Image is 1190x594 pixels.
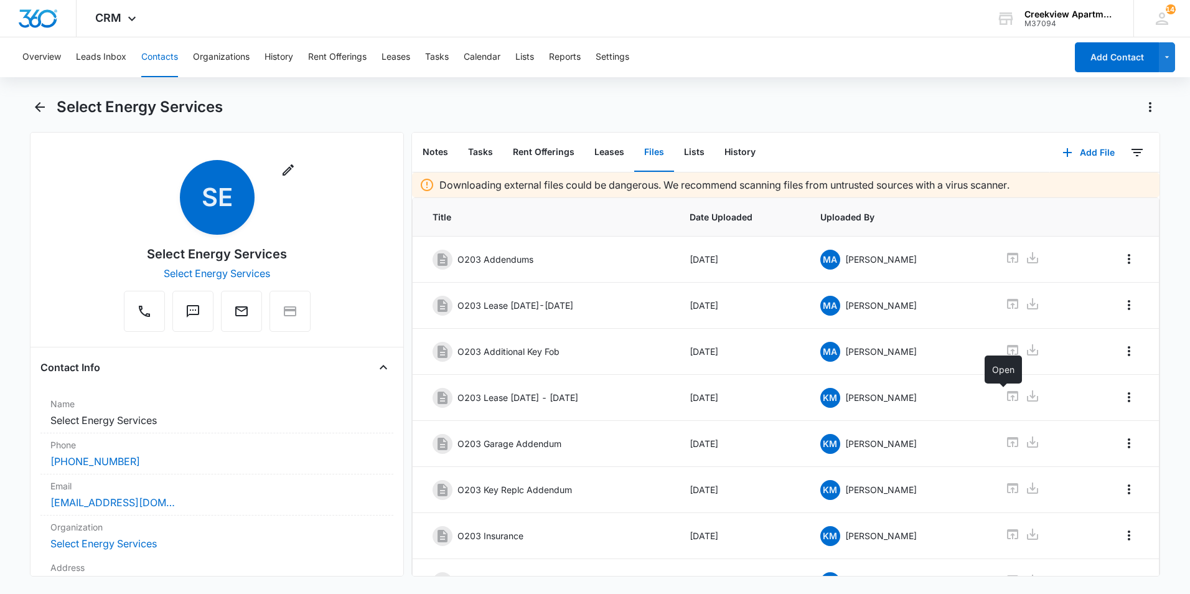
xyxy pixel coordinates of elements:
[221,310,262,321] a: Email
[50,438,383,451] label: Phone
[1119,526,1139,545] button: Overflow Menu
[382,37,410,77] button: Leases
[30,97,49,117] button: Back
[845,345,917,358] p: [PERSON_NAME]
[141,37,178,77] button: Contacts
[675,329,805,375] td: [DATE]
[124,310,165,321] a: Call
[820,480,840,500] span: KM
[457,299,573,312] p: O203 Lease [DATE]-[DATE]
[308,37,367,77] button: Rent Offerings
[50,561,383,574] label: Address
[50,397,383,410] label: Name
[40,392,393,433] div: NameSelect Energy Services
[549,37,581,77] button: Reports
[674,133,714,172] button: Lists
[845,391,917,404] p: [PERSON_NAME]
[457,345,560,358] p: O203 Additional Key Fob
[1119,249,1139,269] button: Overflow Menu
[820,342,840,362] span: MA
[265,37,293,77] button: History
[50,413,383,428] dd: Select Energy Services
[457,253,533,266] p: O203 Addendums
[457,483,572,496] p: O203 Key Replc Addendum
[147,245,287,263] div: Select Energy Services
[22,37,61,77] button: Overview
[690,210,790,224] span: Date Uploaded
[1075,42,1159,72] button: Add Contact
[675,375,805,421] td: [DATE]
[50,479,383,493] label: Email
[193,37,250,77] button: Organizations
[95,11,121,24] span: CRM
[845,575,917,588] p: [PERSON_NAME]
[1050,138,1127,167] button: Add File
[675,283,805,329] td: [DATE]
[40,474,393,516] div: Email[EMAIL_ADDRESS][DOMAIN_NAME]
[40,360,100,375] h4: Contact Info
[820,388,840,408] span: KM
[820,526,840,546] span: KM
[457,575,523,588] p: O203 Insurance
[425,37,449,77] button: Tasks
[50,495,175,510] a: [EMAIL_ADDRESS][DOMAIN_NAME]
[57,98,223,116] h1: Select Energy Services
[40,433,393,474] div: Phone[PHONE_NUMBER]
[503,133,584,172] button: Rent Offerings
[413,133,458,172] button: Notes
[675,237,805,283] td: [DATE]
[845,529,917,542] p: [PERSON_NAME]
[1119,479,1139,499] button: Overflow Menu
[50,521,383,534] label: Organization
[221,291,262,332] button: Email
[714,133,766,172] button: History
[820,250,840,270] span: MA
[845,437,917,450] p: [PERSON_NAME]
[457,529,523,542] p: O203 Insurance
[457,437,561,450] p: O203 Garage Addendum
[845,253,917,266] p: [PERSON_NAME]
[845,483,917,496] p: [PERSON_NAME]
[433,210,659,224] span: Title
[76,37,126,77] button: Leads Inbox
[172,310,213,321] a: Text
[464,37,500,77] button: Calendar
[1166,4,1176,14] span: 141
[1127,143,1147,163] button: Filters
[40,516,393,556] div: OrganizationSelect Energy Services
[172,291,213,332] button: Text
[1119,433,1139,453] button: Overflow Menu
[50,537,157,550] a: Select Energy Services
[1024,9,1115,19] div: account name
[820,434,840,454] span: KM
[596,37,629,77] button: Settings
[634,133,674,172] button: Files
[164,267,270,280] a: Select Energy Services
[1140,97,1160,117] button: Actions
[675,467,805,513] td: [DATE]
[1024,19,1115,28] div: account id
[820,296,840,316] span: MA
[675,421,805,467] td: [DATE]
[457,391,578,404] p: O203 Lease [DATE] - [DATE]
[820,572,840,592] span: KM
[124,291,165,332] button: Call
[50,454,140,469] a: [PHONE_NUMBER]
[515,37,534,77] button: Lists
[1119,295,1139,315] button: Overflow Menu
[1119,387,1139,407] button: Overflow Menu
[1119,341,1139,361] button: Overflow Menu
[373,357,393,377] button: Close
[439,177,1010,192] p: Downloading external files could be dangerous. We recommend scanning files from untrusted sources...
[845,299,917,312] p: [PERSON_NAME]
[584,133,634,172] button: Leases
[458,133,503,172] button: Tasks
[675,513,805,559] td: [DATE]
[1119,572,1139,592] button: Overflow Menu
[985,356,1022,384] div: Open
[180,160,255,235] span: SE
[820,210,976,224] span: Uploaded By
[1166,4,1176,14] div: notifications count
